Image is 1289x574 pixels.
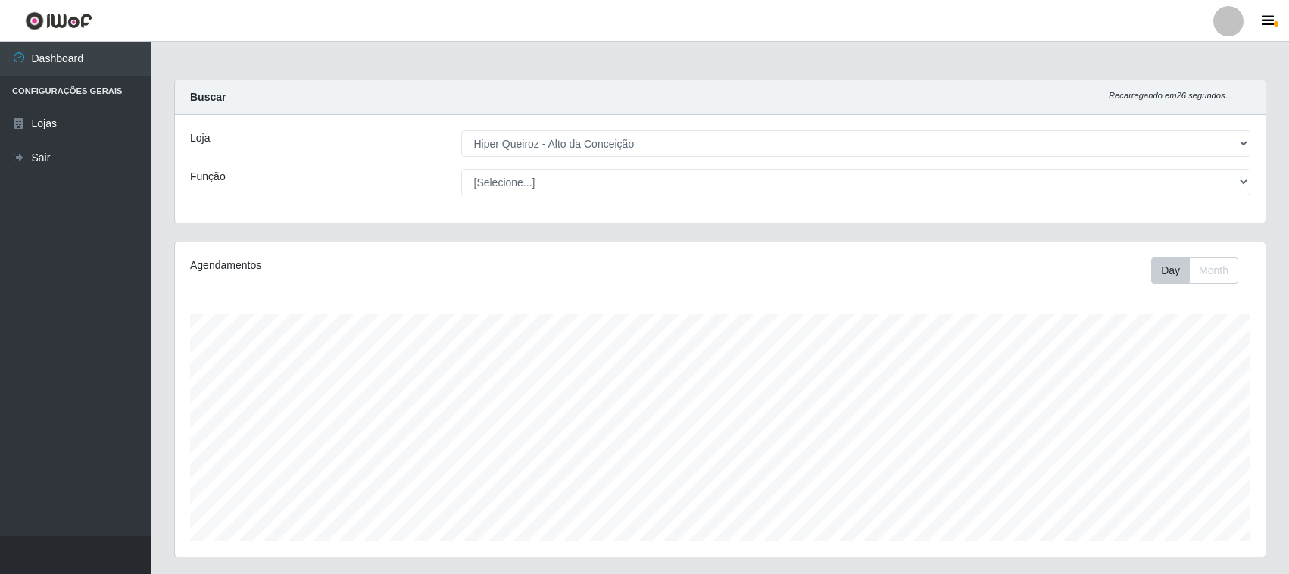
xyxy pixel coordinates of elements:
i: Recarregando em 26 segundos... [1109,91,1232,100]
strong: Buscar [190,91,226,103]
div: Agendamentos [190,257,619,273]
label: Loja [190,130,210,146]
label: Função [190,169,226,185]
div: Toolbar with button groups [1151,257,1250,284]
div: First group [1151,257,1238,284]
button: Month [1189,257,1238,284]
img: CoreUI Logo [25,11,92,30]
button: Day [1151,257,1190,284]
